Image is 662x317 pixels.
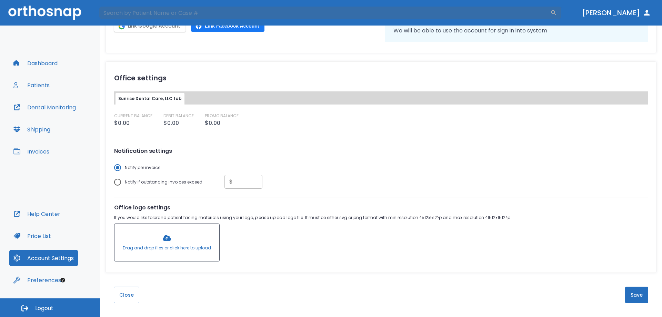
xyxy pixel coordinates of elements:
[125,164,160,172] span: Notify per invoice
[205,119,220,127] p: $0.00
[205,113,239,119] p: PROMO BALANCE
[125,178,202,186] span: Notify if outstanding invoices exceed
[116,93,184,105] button: Sunrise Dental Care, LLC tab
[114,119,130,127] p: $0.00
[9,99,80,116] button: Dental Monitoring
[114,20,185,32] button: Link Google Account
[9,77,54,93] button: Patients
[99,6,550,20] input: Search by Patient Name or Case #
[114,215,648,221] p: If you would like to brand patient facing materials using your logo, please upload logo file. It ...
[9,121,54,138] button: Shipping
[35,305,53,312] span: Logout
[625,287,648,303] button: Save
[114,113,152,119] p: CURRENT BALANCE
[114,147,262,155] label: Notification settings
[163,113,194,119] p: DEBIT BALANCE
[393,27,640,35] p: We will be able to use the account for sign in into system
[9,206,64,222] button: Help Center
[114,204,648,212] p: Office logo settings
[114,73,648,83] h2: Office settings
[579,7,654,19] button: [PERSON_NAME]
[60,277,66,283] div: Tooltip anchor
[114,287,139,303] button: Close
[8,6,81,20] img: Orthosnap
[9,228,55,244] button: Price List
[9,272,65,288] button: Preferences
[229,178,233,186] p: $
[9,250,78,266] button: Account Settings
[9,143,53,160] button: Invoices
[9,55,62,71] button: Dashboard
[163,119,179,127] p: $0.00
[191,20,264,32] button: Link Facebook Account
[116,93,646,105] div: tabs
